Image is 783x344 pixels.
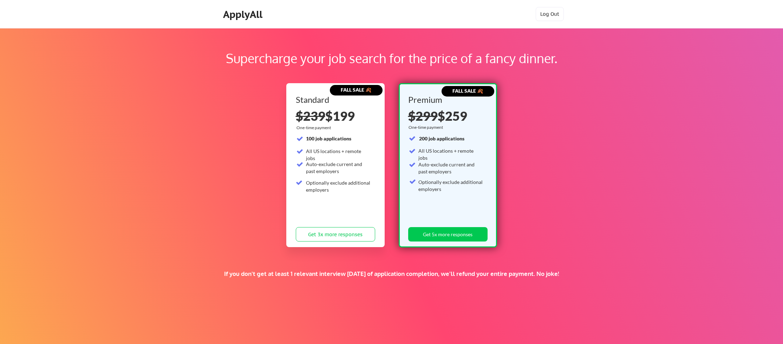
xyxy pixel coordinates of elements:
button: Get 3x more responses [296,227,375,242]
div: Auto-exclude current and past employers [306,161,371,174]
div: Standard [296,95,373,104]
div: One-time payment [409,125,445,130]
div: Auto-exclude current and past employers [418,161,483,175]
div: All US locations + remote jobs [418,147,483,161]
div: One-time payment [296,125,333,131]
div: Supercharge your job search for the price of a fancy dinner. [45,49,738,68]
div: If you don't get at least 1 relevant interview [DATE] of application completion, we'll refund you... [122,270,661,278]
div: $259 [408,110,485,122]
div: $199 [296,110,375,122]
s: $299 [408,108,438,124]
strong: FALL SALE 🍂 [452,88,483,94]
div: Premium [408,95,485,104]
button: Log Out [536,7,564,21]
div: ApplyAll [223,8,265,20]
s: $239 [296,108,325,124]
strong: FALL SALE 🍂 [341,87,371,93]
strong: 200 job applications [419,135,464,141]
div: Optionally exclude additional employers [306,179,371,193]
div: Optionally exclude additional employers [418,179,483,192]
strong: 100 job applications [306,135,351,141]
button: Get 5x more responses [408,227,488,242]
div: All US locations + remote jobs [306,148,371,161]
